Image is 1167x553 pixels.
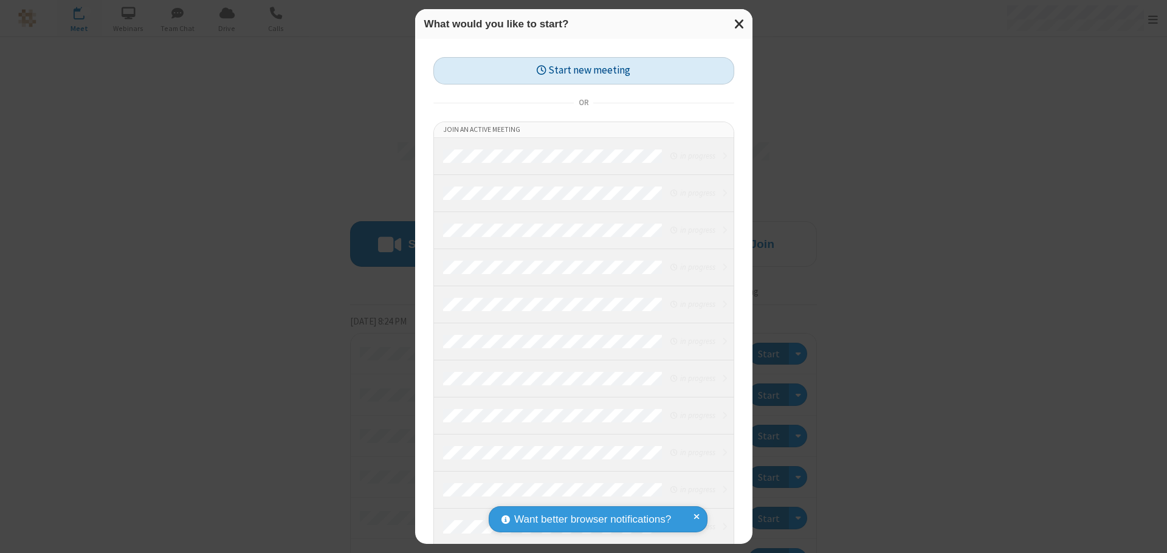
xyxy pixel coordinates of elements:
em: in progress [670,335,715,347]
h3: What would you like to start? [424,18,743,30]
em: in progress [670,373,715,384]
em: in progress [670,224,715,236]
em: in progress [670,150,715,162]
span: or [574,94,593,111]
em: in progress [670,484,715,495]
em: in progress [670,447,715,458]
em: in progress [670,298,715,310]
em: in progress [670,410,715,421]
button: Start new meeting [433,57,734,84]
button: Close modal [727,9,752,39]
span: Want better browser notifications? [514,512,671,527]
li: Join an active meeting [434,122,734,138]
em: in progress [670,261,715,273]
em: in progress [670,187,715,199]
